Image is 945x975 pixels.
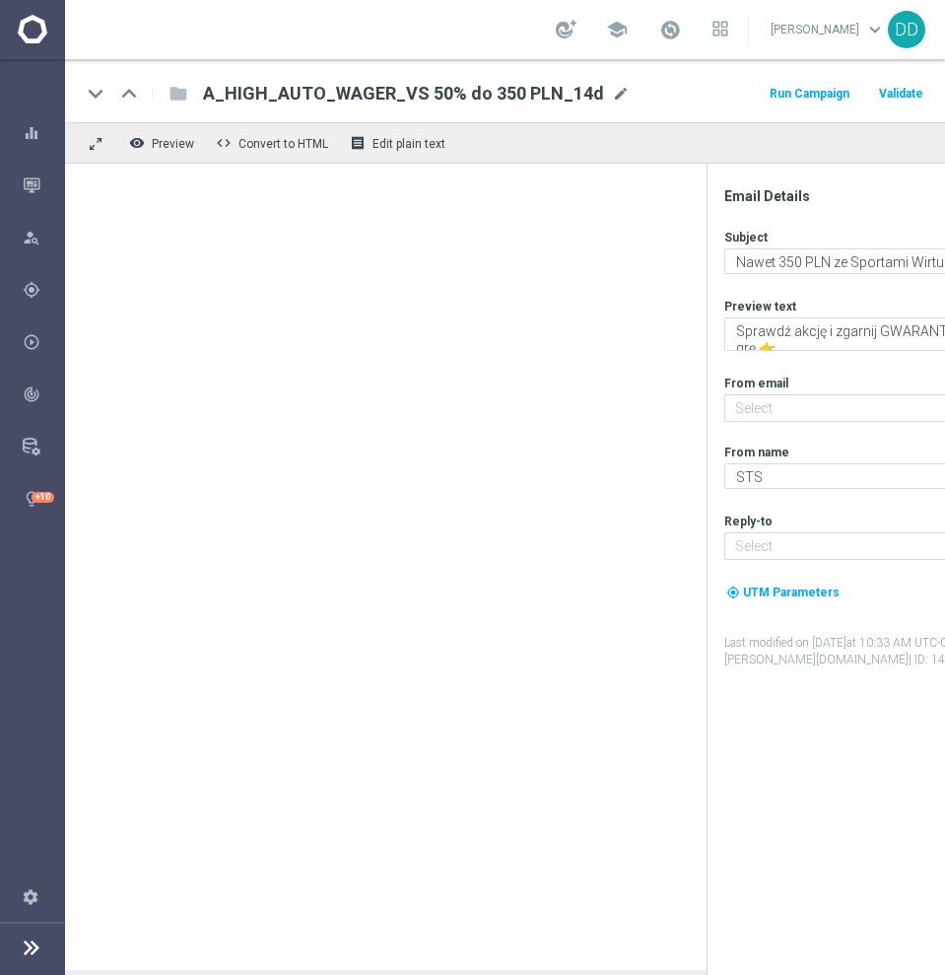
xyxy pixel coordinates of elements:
button: gps_fixed Plan [22,282,65,298]
button: play_circle_outline Execute [22,334,65,350]
label: Reply-to [724,514,773,529]
button: Validate [876,81,926,107]
span: mode_edit [612,85,630,103]
i: lightbulb [23,490,40,508]
i: person_search [23,229,40,246]
div: Data Studio [23,438,64,455]
div: Optibot [23,472,64,524]
label: Preview text [724,299,796,314]
button: code Convert to HTML [211,130,337,156]
div: +10 [32,492,54,503]
span: keyboard_arrow_down [864,19,886,40]
i: play_circle_outline [23,333,40,351]
button: Run Campaign [767,81,852,107]
span: UTM Parameters [743,586,840,599]
div: Mission Control [23,159,64,211]
button: equalizer Dashboard [22,125,65,141]
i: equalizer [23,124,40,142]
span: Edit plain text [372,137,445,151]
button: lightbulb Optibot +10 [22,491,65,507]
div: Analyze [23,385,64,403]
button: Mission Control [22,177,65,193]
span: school [606,19,628,40]
span: Convert to HTML [238,137,328,151]
span: Preview [152,137,194,151]
button: Data Studio [22,439,65,454]
button: person_search Explore [22,230,65,245]
button: receipt Edit plain text [345,130,454,156]
i: my_location [726,586,740,599]
button: remove_red_eye Preview [124,130,203,156]
span: A_HIGH_AUTO_WAGER_VS 50% do 350 PLN_14d [203,82,604,105]
label: From email [724,376,788,391]
label: From name [724,445,789,460]
i: track_changes [23,385,40,403]
button: track_changes Analyze [22,386,65,402]
div: Settings [10,871,51,923]
div: DD [888,11,925,48]
div: Plan [23,281,64,299]
div: Dashboard [23,106,64,159]
span: Validate [879,87,923,101]
span: code [216,135,232,151]
i: settings [22,887,39,905]
i: receipt [350,135,366,151]
a: [PERSON_NAME]keyboard_arrow_down [769,15,888,44]
button: my_location UTM Parameters [724,582,842,603]
div: Execute [23,333,64,351]
i: gps_fixed [23,281,40,299]
div: Explore [23,229,64,246]
i: remove_red_eye [129,135,145,151]
label: Subject [724,230,768,245]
